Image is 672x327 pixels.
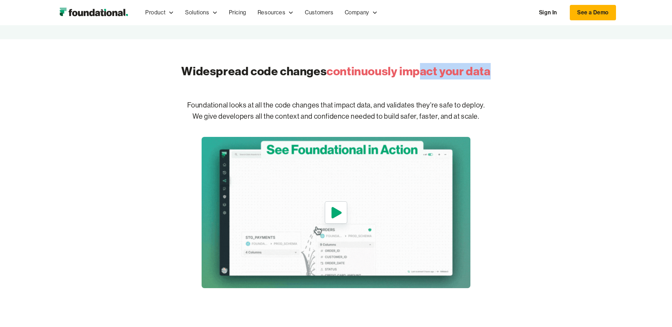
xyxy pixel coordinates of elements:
[532,5,564,20] a: Sign In
[140,1,180,24] div: Product
[258,8,285,17] div: Resources
[181,63,490,79] h2: Widespread code changes
[112,89,560,133] p: Foundational looks at all the code changes that impact data, and validates they're safe to deploy...
[345,8,369,17] div: Company
[56,6,131,20] img: Foundational Logo
[570,5,616,20] a: See a Demo
[339,1,383,24] div: Company
[546,246,672,327] iframe: Chat Widget
[252,1,299,24] div: Resources
[202,137,470,288] a: open lightbox
[145,8,166,17] div: Product
[180,1,223,24] div: Solutions
[327,64,490,78] span: continuously impact your data
[299,1,339,24] a: Customers
[223,1,252,24] a: Pricing
[185,8,209,17] div: Solutions
[56,6,131,20] a: home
